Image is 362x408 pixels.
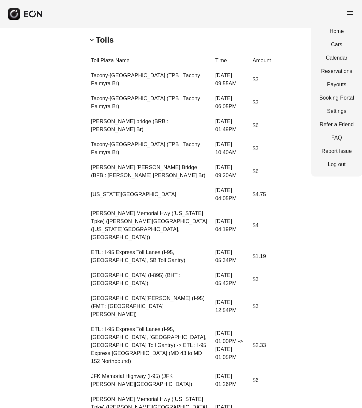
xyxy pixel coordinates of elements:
[212,53,249,68] th: Time
[212,206,249,245] td: [DATE] 04:19PM
[249,137,274,160] td: $3
[249,53,274,68] th: Amount
[96,35,114,45] h2: Tolls
[212,160,249,183] td: [DATE] 09:20AM
[249,160,274,183] td: $6
[88,206,212,245] td: [PERSON_NAME] Memorial Hwy ([US_STATE] Tpke) ([PERSON_NAME][GEOGRAPHIC_DATA] ([US_STATE][GEOGRAPH...
[319,81,354,89] a: Payouts
[88,53,212,68] th: Toll Plaza Name
[212,91,249,114] td: [DATE] 06:05PM
[249,206,274,245] td: $4
[88,160,212,183] td: [PERSON_NAME] [PERSON_NAME] Bridge (BFB : [PERSON_NAME] [PERSON_NAME] Br)
[88,291,212,322] td: [GEOGRAPHIC_DATA][PERSON_NAME] (I-95) (FMT : [GEOGRAPHIC_DATA][PERSON_NAME])
[319,54,354,62] a: Calendar
[212,114,249,137] td: [DATE] 01:49PM
[249,91,274,114] td: $3
[249,245,274,268] td: $1.19
[319,94,354,102] a: Booking Portal
[319,107,354,115] a: Settings
[319,27,354,35] a: Home
[212,68,249,91] td: [DATE] 09:55AM
[249,68,274,91] td: $3
[88,268,212,291] td: [GEOGRAPHIC_DATA] (I-895) (BHT : [GEOGRAPHIC_DATA])
[249,369,274,392] td: $6
[88,114,212,137] td: [PERSON_NAME] bridge (BRB : [PERSON_NAME] Br)
[319,67,354,75] a: Reservations
[319,41,354,49] a: Cars
[249,183,274,206] td: $4.75
[88,183,212,206] td: [US_STATE][GEOGRAPHIC_DATA]
[88,322,212,369] td: ETL : I-95 Express Toll Lanes (I-95, [GEOGRAPHIC_DATA], [GEOGRAPHIC_DATA], [GEOGRAPHIC_DATA] Toll...
[212,183,249,206] td: [DATE] 04:05PM
[212,322,249,369] td: [DATE] 01:00PM -> [DATE] 01:05PM
[88,245,212,268] td: ETL : I-95 Express Toll Lanes (I-95, [GEOGRAPHIC_DATA], SB Toll Gantry)
[88,137,212,160] td: Tacony-[GEOGRAPHIC_DATA] (TPB : Tacony Palmyra Br)
[88,369,212,392] td: JFK Memorial Highway (I-95) (JFK : [PERSON_NAME][GEOGRAPHIC_DATA])
[346,9,354,17] span: menu
[212,137,249,160] td: [DATE] 10:40AM
[212,291,249,322] td: [DATE] 12:54PM
[88,68,212,91] td: Tacony-[GEOGRAPHIC_DATA] (TPB : Tacony Palmyra Br)
[249,291,274,322] td: $3
[88,36,96,44] span: keyboard_arrow_down
[212,268,249,291] td: [DATE] 05:42PM
[249,114,274,137] td: $6
[319,147,354,155] a: Report Issue
[212,245,249,268] td: [DATE] 05:34PM
[212,369,249,392] td: [DATE] 01:26PM
[319,134,354,142] a: FAQ
[249,322,274,369] td: $2.33
[249,268,274,291] td: $3
[319,121,354,129] a: Refer a Friend
[319,161,354,169] a: Log out
[88,91,212,114] td: Tacony-[GEOGRAPHIC_DATA] (TPB : Tacony Palmyra Br)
